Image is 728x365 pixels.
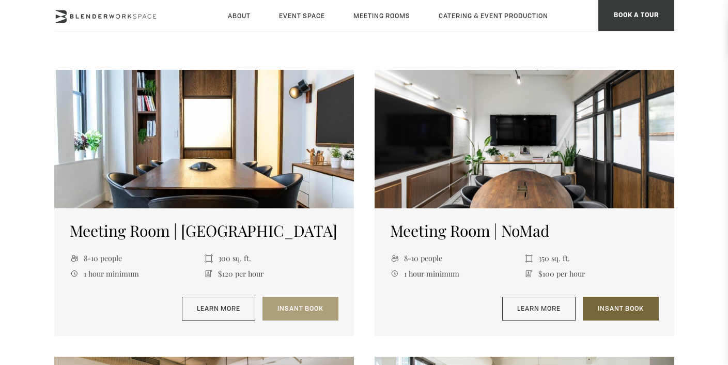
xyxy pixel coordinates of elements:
[502,297,576,321] a: Learn More
[390,251,524,266] li: 8-10 people
[390,221,659,240] h5: Meeting Room | NoMad
[676,315,728,365] iframe: Chat Widget
[70,266,204,281] li: 1 hour minimum
[204,266,338,281] li: $120 per hour
[390,266,524,281] li: 1 hour minimum
[524,266,659,281] li: $100 per hour
[524,251,659,266] li: 350 sq. ft.
[70,221,338,240] h5: Meeting Room | [GEOGRAPHIC_DATA]
[70,251,204,266] li: 8-10 people
[583,297,659,321] a: Insant Book
[204,251,338,266] li: 300 sq. ft.
[182,297,255,321] a: Learn More
[262,297,338,321] a: Insant Book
